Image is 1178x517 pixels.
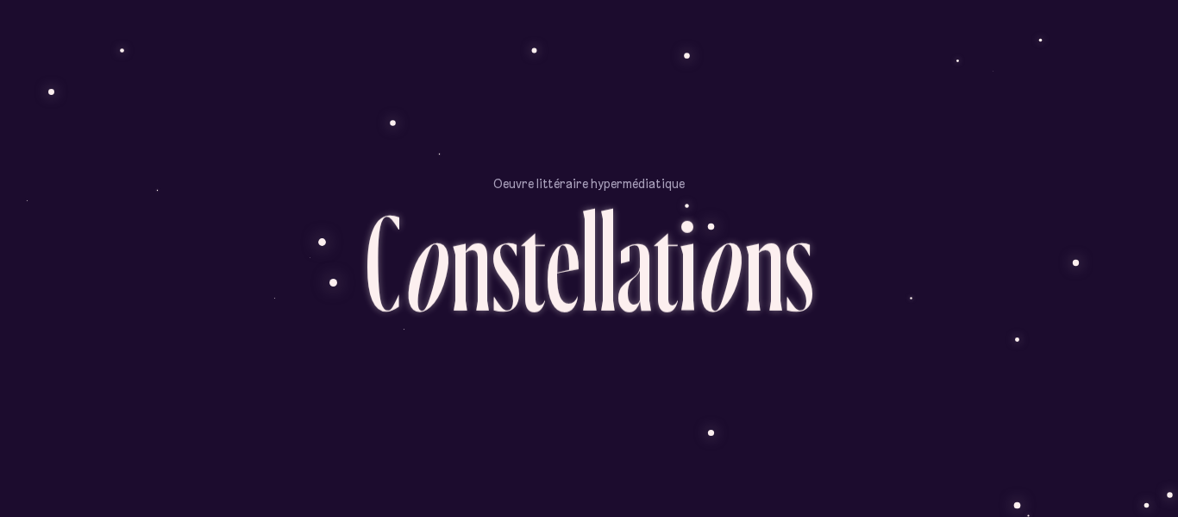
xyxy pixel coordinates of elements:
div: o [401,192,451,330]
div: s [491,192,520,330]
div: i [679,192,697,330]
div: a [617,192,653,330]
div: t [653,192,679,330]
div: o [694,192,744,330]
div: e [546,192,580,330]
div: l [580,192,598,330]
p: Oeuvre littéraire hypermédiatique [493,175,685,192]
div: l [598,192,617,330]
div: s [784,192,813,330]
div: C [365,192,401,330]
div: n [744,192,784,330]
div: n [451,192,491,330]
div: t [520,192,546,330]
